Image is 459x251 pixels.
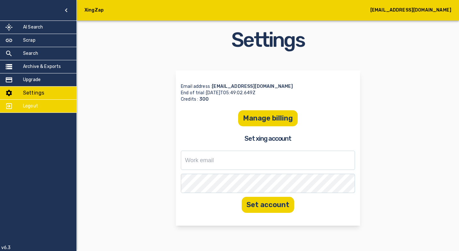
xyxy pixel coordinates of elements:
h5: Upgrade [23,77,41,83]
span: 300 [198,96,209,102]
h1: Settings [231,26,304,54]
h5: AI Search [23,24,43,30]
span: [EMAIL_ADDRESS][DOMAIN_NAME] [212,84,293,89]
h5: XingZap [85,7,104,13]
button: Set account [242,197,294,213]
p: Credits : [181,96,355,103]
button: Manage billing [238,110,298,126]
p: Email address : [181,83,355,90]
p: v6.3 [1,245,11,251]
h5: Scrap [23,37,36,44]
iframe: Gorgias live chat messenger [427,221,453,245]
h5: Archive & Exports [23,63,61,70]
h5: Logout [23,103,38,109]
h5: Settings [23,89,44,97]
h5: Search [23,50,38,57]
h2: Set xing account [181,134,355,143]
h5: [EMAIL_ADDRESS][DOMAIN_NAME] [370,7,451,13]
input: Work email [181,151,355,170]
p: End of trial : [DATE]T05:49:02.649Z [181,90,355,96]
